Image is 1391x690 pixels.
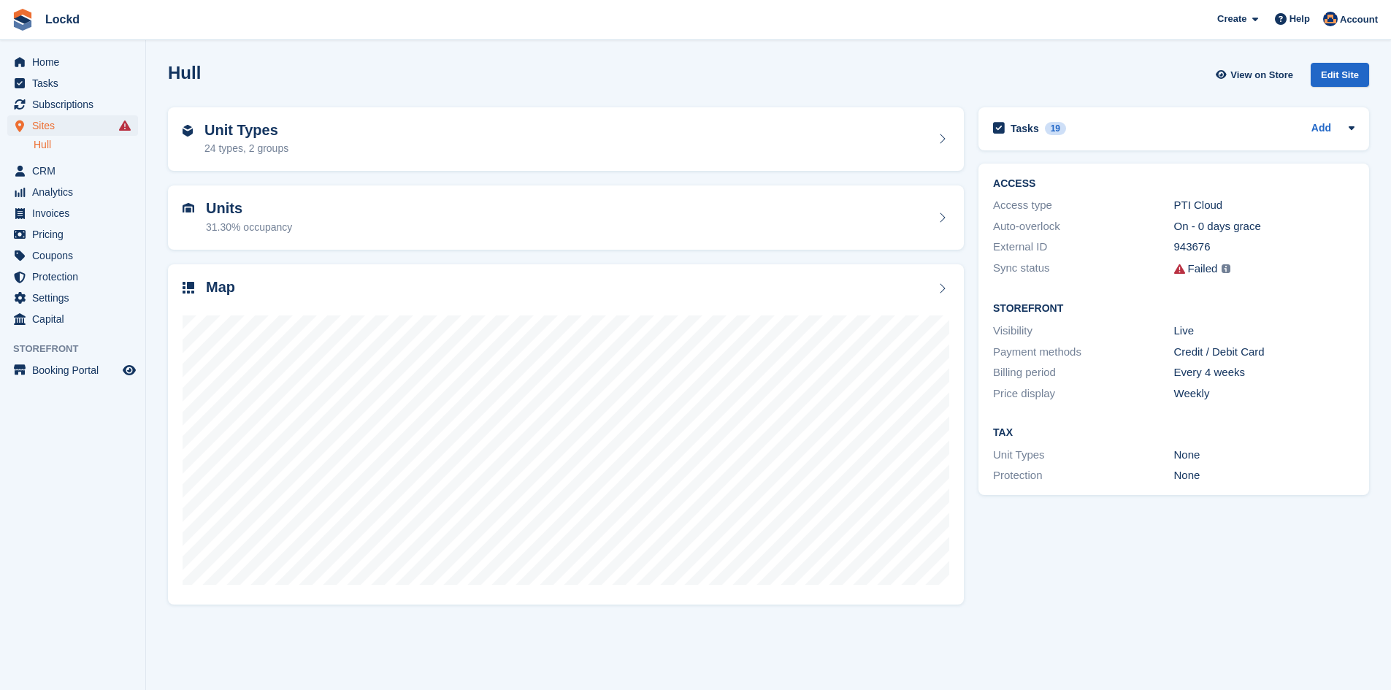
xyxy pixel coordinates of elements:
[993,427,1354,439] h2: Tax
[1174,447,1354,464] div: None
[993,197,1173,214] div: Access type
[32,73,120,93] span: Tasks
[32,52,120,72] span: Home
[7,203,138,223] a: menu
[1214,63,1299,87] a: View on Store
[32,288,120,308] span: Settings
[7,161,138,181] a: menu
[1045,122,1066,135] div: 19
[993,260,1173,278] div: Sync status
[993,303,1354,315] h2: Storefront
[7,360,138,380] a: menu
[183,203,194,213] img: unit-icn-7be61d7bf1b0ce9d3e12c5938cc71ed9869f7b940bace4675aadf7bd6d80202e.svg
[1323,12,1338,26] img: Kris Thompson
[1174,467,1354,484] div: None
[993,467,1173,484] div: Protection
[993,323,1173,340] div: Visibility
[1174,364,1354,381] div: Every 4 weeks
[7,288,138,308] a: menu
[993,344,1173,361] div: Payment methods
[1174,386,1354,402] div: Weekly
[993,386,1173,402] div: Price display
[32,267,120,287] span: Protection
[7,73,138,93] a: menu
[7,267,138,287] a: menu
[1174,344,1354,361] div: Credit / Debit Card
[39,7,85,31] a: Lockd
[119,120,131,131] i: Smart entry sync failures have occurred
[1311,120,1331,137] a: Add
[7,309,138,329] a: menu
[7,224,138,245] a: menu
[168,264,964,605] a: Map
[1188,261,1218,277] div: Failed
[32,245,120,266] span: Coupons
[204,141,288,156] div: 24 types, 2 groups
[7,94,138,115] a: menu
[993,218,1173,235] div: Auto-overlock
[32,309,120,329] span: Capital
[206,220,292,235] div: 31.30% occupancy
[183,282,194,294] img: map-icn-33ee37083ee616e46c38cad1a60f524a97daa1e2b2c8c0bc3eb3415660979fc1.svg
[1311,63,1369,93] a: Edit Site
[32,161,120,181] span: CRM
[32,115,120,136] span: Sites
[32,94,120,115] span: Subscriptions
[1222,264,1230,273] img: icon-info-grey-7440780725fd019a000dd9b08b2336e03edf1995a4989e88bcd33f0948082b44.svg
[7,52,138,72] a: menu
[1230,68,1293,83] span: View on Store
[7,115,138,136] a: menu
[32,203,120,223] span: Invoices
[1011,122,1039,135] h2: Tasks
[7,182,138,202] a: menu
[183,125,193,137] img: unit-type-icn-2b2737a686de81e16bb02015468b77c625bbabd49415b5ef34ead5e3b44a266d.svg
[120,361,138,379] a: Preview store
[1174,323,1354,340] div: Live
[204,122,288,139] h2: Unit Types
[1217,12,1246,26] span: Create
[32,182,120,202] span: Analytics
[1290,12,1310,26] span: Help
[34,138,138,152] a: Hull
[168,63,201,83] h2: Hull
[993,239,1173,256] div: External ID
[993,178,1354,190] h2: ACCESS
[1340,12,1378,27] span: Account
[1174,239,1354,256] div: 943676
[1174,197,1354,214] div: PTI Cloud
[32,360,120,380] span: Booking Portal
[206,279,235,296] h2: Map
[32,224,120,245] span: Pricing
[993,364,1173,381] div: Billing period
[1311,63,1369,87] div: Edit Site
[168,107,964,172] a: Unit Types 24 types, 2 groups
[993,447,1173,464] div: Unit Types
[13,342,145,356] span: Storefront
[206,200,292,217] h2: Units
[168,185,964,250] a: Units 31.30% occupancy
[7,245,138,266] a: menu
[12,9,34,31] img: stora-icon-8386f47178a22dfd0bd8f6a31ec36ba5ce8667c1dd55bd0f319d3a0aa187defe.svg
[1174,218,1354,235] div: On - 0 days grace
